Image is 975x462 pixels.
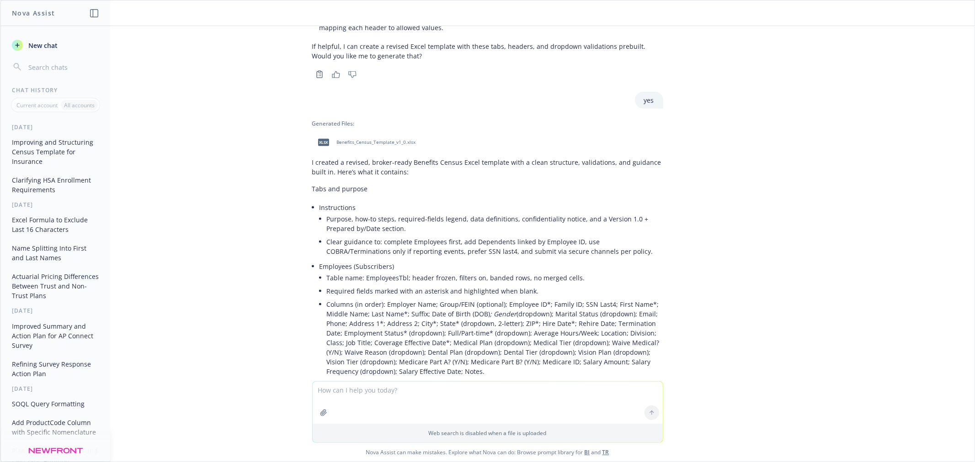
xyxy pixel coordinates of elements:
[12,8,55,18] h1: Nova Assist
[312,42,663,61] p: If helpful, I can create a revised Excel template with these tabs, headers, and dropdown validati...
[64,101,95,109] p: All accounts
[4,443,971,462] span: Nova Assist can make mistakes. Explore what Nova can do: Browse prompt library for and
[318,139,329,146] span: xlsx
[337,139,416,145] span: Benefits_Census_Template_v1_0.xlsx
[318,429,657,437] p: Web search is disabled when a file is uploaded
[644,95,654,105] p: yes
[8,135,103,169] button: Improving and Structuring Census Template for Insurance
[8,269,103,303] button: Actuarial Pricing Differences Between Trust and Non-Trust Plans
[8,319,103,353] button: Improved Summary and Action Plan for AP Connect Survey
[315,70,324,79] svg: Copy to clipboard
[1,86,110,94] div: Chat History
[327,298,663,378] li: Columns (in order): Employer Name; Group/FEIN (optional); Employee ID*; Family ID; SSN Last4; Fir...
[1,385,110,393] div: [DATE]
[16,101,58,109] p: Current account
[312,131,418,154] div: xlsxBenefits_Census_Template_v1_0.xlsx
[27,41,58,50] span: New chat
[1,201,110,209] div: [DATE]
[490,310,517,318] em: ; Gender
[8,396,103,411] button: SOQL Query Formatting
[320,203,663,212] p: Instructions
[8,415,103,440] button: Add ProductCode Column with Specific Nomenclature
[8,241,103,265] button: Name Splitting Into First and Last Names
[1,307,110,315] div: [DATE]
[8,37,103,53] button: New chat
[1,123,110,131] div: [DATE]
[327,284,663,298] li: Required fields marked with an asterisk and highlighted when blank.
[327,235,663,258] li: Clear guidance to: complete Employees first, add Dependents linked by Employee ID, use COBRA/Term...
[327,271,663,284] li: Table name: EmployeesTbl; header frozen, filters on, banded rows, no merged cells.
[312,157,663,177] p: I created a revised, broker-ready Benefits Census Excel template with a clean structure, validati...
[345,68,360,81] button: Thumbs down
[8,357,103,381] button: Refining Survey Response Action Plan
[585,448,590,456] a: BI
[8,173,103,197] button: Clarifying HSA Enrollment Requirements
[602,448,609,456] a: TR
[312,120,663,127] div: Generated Files:
[312,184,663,194] p: Tabs and purpose
[327,212,663,235] li: Purpose, how-to steps, required-fields legend, data definitions, confidentiality notice, and a Ve...
[8,212,103,237] button: Excel Formula to Exclude Last 16 Characters
[27,61,99,73] input: Search chats
[320,262,663,271] p: Employees (Subscribers)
